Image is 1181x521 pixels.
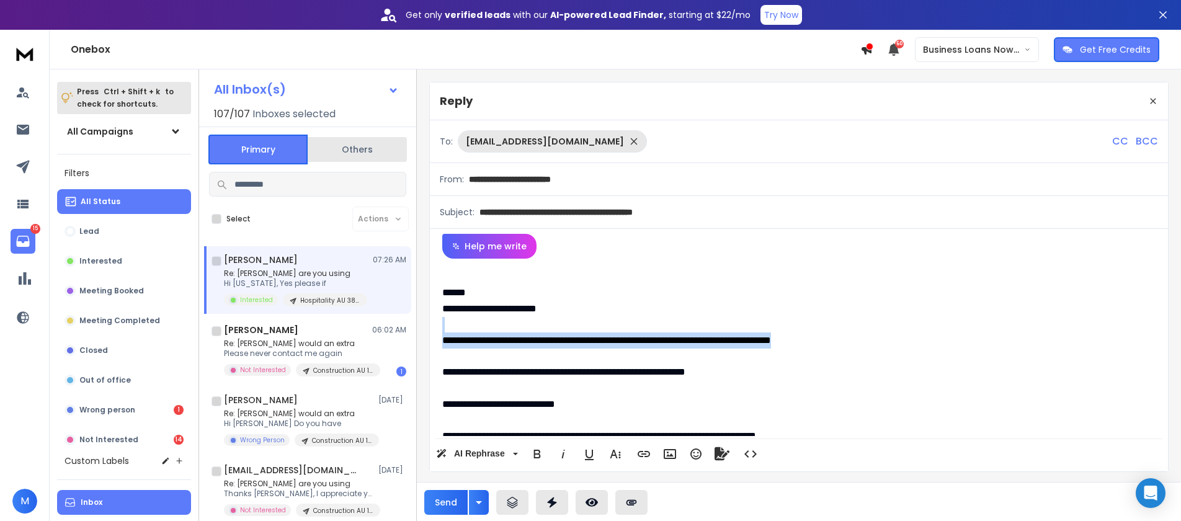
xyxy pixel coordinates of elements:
[79,316,160,326] p: Meeting Completed
[81,197,120,207] p: All Status
[313,506,373,515] p: Construction AU 1685 List 2 Appraisal CTA
[300,296,360,305] p: Hospitality AU 386 List 1 Video CTA
[440,135,453,148] p: To:
[632,442,656,466] button: Insert Link (Ctrl+K)
[57,164,191,182] h3: Filters
[240,295,273,305] p: Interested
[372,325,406,335] p: 06:02 AM
[57,427,191,452] button: Not Interested14
[67,125,133,138] h1: All Campaigns
[208,135,308,164] button: Primary
[378,465,406,475] p: [DATE]
[550,9,666,21] strong: AI-powered Lead Finder,
[525,442,549,466] button: Bold (Ctrl+B)
[440,206,475,218] p: Subject:
[373,255,406,265] p: 07:26 AM
[424,490,468,515] button: Send
[224,324,298,336] h1: [PERSON_NAME]
[81,497,102,507] p: Inbox
[224,479,373,489] p: Re: [PERSON_NAME] are you using
[224,254,298,266] h1: [PERSON_NAME]
[77,86,174,110] p: Press to check for shortcuts.
[1136,134,1158,149] p: BCC
[440,173,464,185] p: From:
[308,136,407,163] button: Others
[224,269,367,278] p: Re: [PERSON_NAME] are you using
[1136,478,1165,508] div: Open Intercom Messenger
[226,214,251,224] label: Select
[445,9,510,21] strong: verified leads
[240,435,285,445] p: Wrong Person
[1054,37,1159,62] button: Get Free Credits
[214,83,286,96] h1: All Inbox(s)
[466,135,624,148] p: [EMAIL_ADDRESS][DOMAIN_NAME]
[240,365,286,375] p: Not Interested
[378,395,406,405] p: [DATE]
[577,442,601,466] button: Underline (Ctrl+U)
[252,107,336,122] h3: Inboxes selected
[240,505,286,515] p: Not Interested
[313,366,373,375] p: Construction AU 1685 List 2 Appraisal CTA
[12,489,37,514] button: M
[224,419,373,429] p: Hi [PERSON_NAME] Do you have
[406,9,751,21] p: Get only with our starting at $22/mo
[224,394,298,406] h1: [PERSON_NAME]
[764,9,798,21] p: Try Now
[312,436,372,445] p: Construction AU 1686 List 1 Video CTA
[224,409,373,419] p: Re: [PERSON_NAME] would an extra
[57,398,191,422] button: Wrong person1
[57,368,191,393] button: Out of office
[551,442,575,466] button: Italic (Ctrl+I)
[760,5,802,25] button: Try Now
[79,286,144,296] p: Meeting Booked
[57,249,191,274] button: Interested
[224,339,373,349] p: Re: [PERSON_NAME] would an extra
[224,489,373,499] p: Thanks [PERSON_NAME], I appreciate you
[174,405,184,415] div: 1
[57,189,191,214] button: All Status
[79,226,99,236] p: Lead
[79,345,108,355] p: Closed
[739,442,762,466] button: Code View
[204,77,409,102] button: All Inbox(s)
[440,92,473,110] p: Reply
[102,84,162,99] span: Ctrl + Shift + k
[442,234,537,259] button: Help me write
[57,119,191,144] button: All Campaigns
[71,42,860,57] h1: Onebox
[57,219,191,244] button: Lead
[57,338,191,363] button: Closed
[214,107,250,122] span: 107 / 107
[1080,43,1151,56] p: Get Free Credits
[11,229,35,254] a: 15
[434,442,520,466] button: AI Rephrase
[923,43,1024,56] p: Business Loans Now ([PERSON_NAME])
[65,455,129,467] h3: Custom Labels
[224,349,373,358] p: Please never contact me again
[224,278,367,288] p: Hi [US_STATE], Yes please if
[396,367,406,376] div: 1
[174,435,184,445] div: 14
[658,442,682,466] button: Insert Image (Ctrl+P)
[57,278,191,303] button: Meeting Booked
[895,40,904,48] span: 50
[79,405,135,415] p: Wrong person
[452,448,507,459] span: AI Rephrase
[1112,134,1128,149] p: CC
[57,490,191,515] button: Inbox
[710,442,734,466] button: Signature
[57,308,191,333] button: Meeting Completed
[684,442,708,466] button: Emoticons
[79,435,138,445] p: Not Interested
[604,442,627,466] button: More Text
[30,224,40,234] p: 15
[79,256,122,266] p: Interested
[79,375,131,385] p: Out of office
[224,464,360,476] h1: [EMAIL_ADDRESS][DOMAIN_NAME]
[12,42,37,65] img: logo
